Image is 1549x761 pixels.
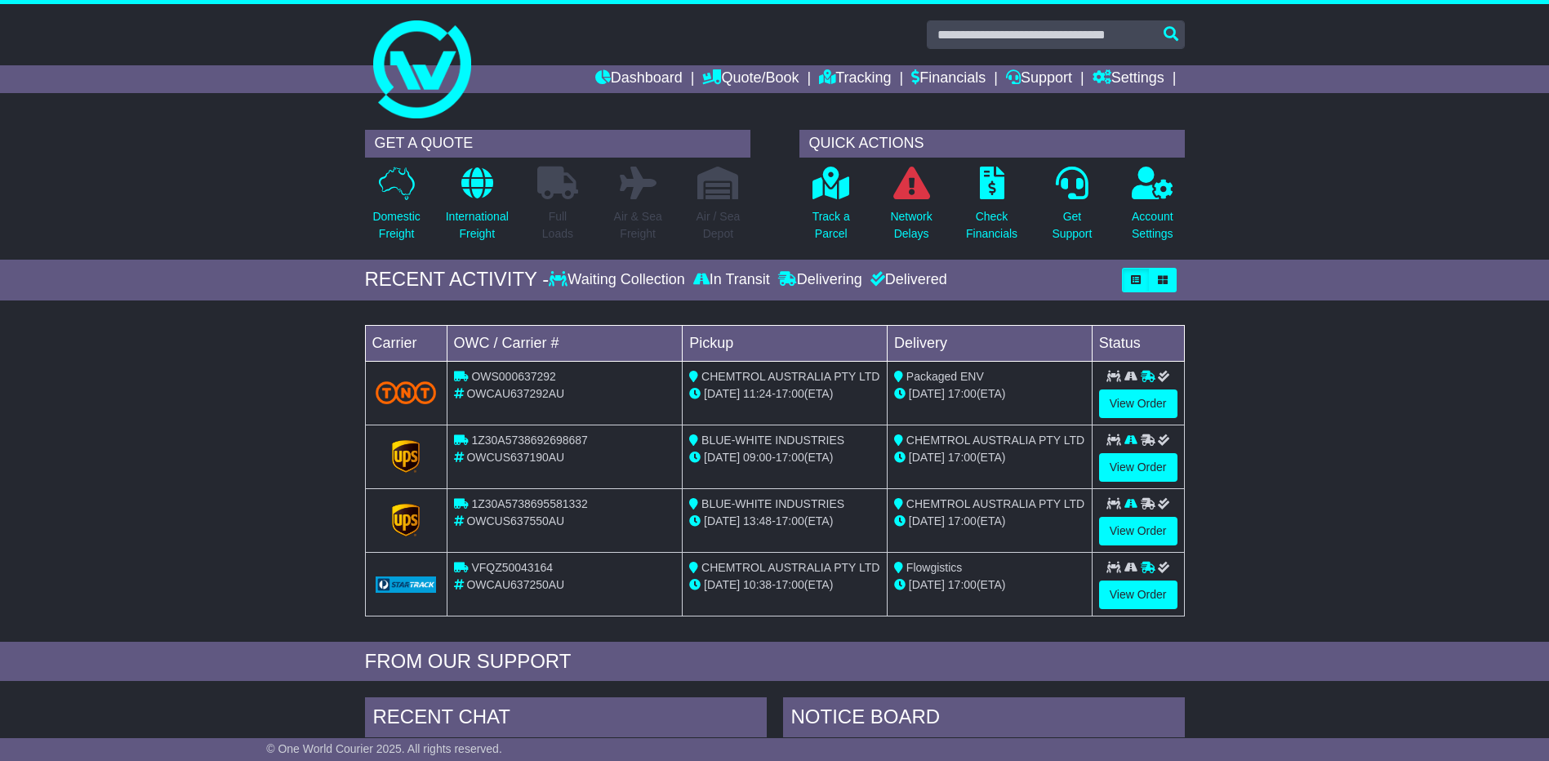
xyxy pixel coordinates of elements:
[701,434,844,447] span: BLUE-WHITE INDUSTRIES
[776,514,804,527] span: 17:00
[445,166,510,251] a: InternationalFreight
[466,578,564,591] span: OWCAU637250AU
[776,387,804,400] span: 17:00
[471,561,553,574] span: VFQZ50043164
[906,370,984,383] span: Packaged ENV
[906,497,1084,510] span: CHEMTROL AUSTRALIA PTY LTD
[1099,581,1177,609] a: View Order
[372,208,420,243] p: Domestic Freight
[1132,208,1173,243] p: Account Settings
[1092,325,1184,361] td: Status
[447,325,683,361] td: OWC / Carrier #
[365,650,1185,674] div: FROM OUR SUPPORT
[471,497,587,510] span: 1Z30A5738695581332
[799,130,1185,158] div: QUICK ACTIONS
[683,325,888,361] td: Pickup
[392,504,420,536] img: GetCarrierServiceLogo
[704,387,740,400] span: [DATE]
[376,381,437,403] img: TNT_Domestic.png
[776,578,804,591] span: 17:00
[689,513,880,530] div: - (ETA)
[966,208,1017,243] p: Check Financials
[365,130,750,158] div: GET A QUOTE
[1052,208,1092,243] p: Get Support
[471,434,587,447] span: 1Z30A5738692698687
[774,271,866,289] div: Delivering
[819,65,891,93] a: Tracking
[887,325,1092,361] td: Delivery
[743,514,772,527] span: 13:48
[1099,453,1177,482] a: View Order
[549,271,688,289] div: Waiting Collection
[812,208,850,243] p: Track a Parcel
[783,697,1185,741] div: NOTICE BOARD
[948,387,977,400] span: 17:00
[614,208,662,243] p: Air & Sea Freight
[702,65,799,93] a: Quote/Book
[1099,517,1177,545] a: View Order
[446,208,509,243] p: International Freight
[909,578,945,591] span: [DATE]
[866,271,947,289] div: Delivered
[1131,166,1174,251] a: AccountSettings
[689,385,880,403] div: - (ETA)
[894,576,1085,594] div: (ETA)
[909,451,945,464] span: [DATE]
[704,578,740,591] span: [DATE]
[906,434,1084,447] span: CHEMTROL AUSTRALIA PTY LTD
[894,449,1085,466] div: (ETA)
[948,514,977,527] span: 17:00
[595,65,683,93] a: Dashboard
[466,387,564,400] span: OWCAU637292AU
[365,325,447,361] td: Carrier
[1093,65,1164,93] a: Settings
[743,387,772,400] span: 11:24
[894,513,1085,530] div: (ETA)
[889,166,933,251] a: NetworkDelays
[392,440,420,473] img: GetCarrierServiceLogo
[701,561,879,574] span: CHEMTROL AUSTRALIA PTY LTD
[911,65,986,93] a: Financials
[948,451,977,464] span: 17:00
[704,451,740,464] span: [DATE]
[890,208,932,243] p: Network Delays
[466,514,564,527] span: OWCUS637550AU
[689,449,880,466] div: - (ETA)
[906,561,962,574] span: Flowgistics
[376,576,437,593] img: GetCarrierServiceLogo
[689,576,880,594] div: - (ETA)
[689,271,774,289] div: In Transit
[776,451,804,464] span: 17:00
[466,451,564,464] span: OWCUS637190AU
[965,166,1018,251] a: CheckFinancials
[812,166,851,251] a: Track aParcel
[894,385,1085,403] div: (ETA)
[701,370,879,383] span: CHEMTROL AUSTRALIA PTY LTD
[266,742,502,755] span: © One World Courier 2025. All rights reserved.
[1051,166,1093,251] a: GetSupport
[909,514,945,527] span: [DATE]
[365,697,767,741] div: RECENT CHAT
[743,578,772,591] span: 10:38
[909,387,945,400] span: [DATE]
[948,578,977,591] span: 17:00
[365,268,550,291] div: RECENT ACTIVITY -
[701,497,844,510] span: BLUE-WHITE INDUSTRIES
[704,514,740,527] span: [DATE]
[743,451,772,464] span: 09:00
[697,208,741,243] p: Air / Sea Depot
[372,166,421,251] a: DomesticFreight
[1099,389,1177,418] a: View Order
[471,370,556,383] span: OWS000637292
[1006,65,1072,93] a: Support
[537,208,578,243] p: Full Loads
